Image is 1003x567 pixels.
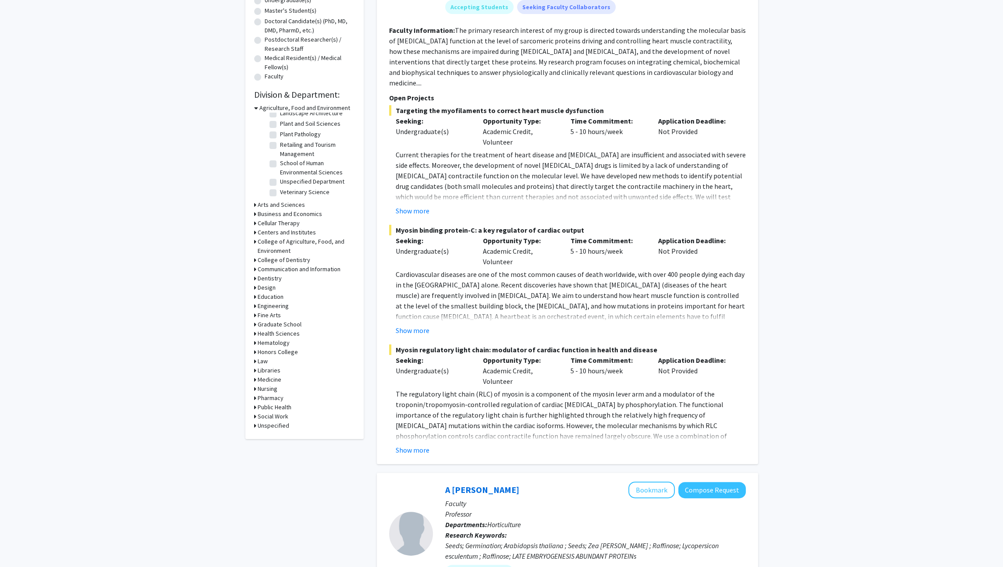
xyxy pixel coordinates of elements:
[258,228,316,237] h3: Centers and Institutes
[445,531,507,539] b: Research Keywords:
[389,105,746,116] span: Targeting the myofilaments to correct heart muscle dysfunction
[389,225,746,235] span: Myosin binding protein-C: a key regulator of cardiac output
[396,445,429,455] button: Show more
[396,126,470,137] div: Undergraduate(s)
[483,235,557,246] p: Opportunity Type:
[396,116,470,126] p: Seeking:
[445,484,519,495] a: A [PERSON_NAME]
[258,292,284,301] h3: Education
[445,498,746,509] p: Faculty
[258,347,298,357] h3: Honors College
[258,255,310,265] h3: College of Dentistry
[258,301,289,311] h3: Engineering
[259,103,350,113] h3: Agriculture, Food and Environment
[258,384,277,393] h3: Nursing
[265,17,355,35] label: Doctoral Candidate(s) (PhD, MD, DMD, PharmD, etc.)
[389,26,455,35] b: Faculty Information:
[258,357,268,366] h3: Law
[396,150,746,233] span: Current therapies for the treatment of heart disease and [MEDICAL_DATA] are insufficient and asso...
[280,109,343,118] label: Landscape Architecture
[389,26,746,87] fg-read-more: The primary research interest of my group is directed towards understanding the molecular basis o...
[445,509,746,519] p: Professor
[571,116,645,126] p: Time Commitment:
[280,159,353,177] label: School of Human Environmental Sciences
[258,421,289,430] h3: Unspecified
[258,311,281,320] h3: Fine Arts
[487,520,521,529] span: Horticulture
[265,6,316,15] label: Master's Student(s)
[396,325,429,336] button: Show more
[396,355,470,365] p: Seeking:
[258,237,355,255] h3: College of Agriculture, Food, and Environment
[571,235,645,246] p: Time Commitment:
[258,265,340,274] h3: Communication and Information
[258,403,291,412] h3: Public Health
[258,338,290,347] h3: Hematology
[258,320,301,329] h3: Graduate School
[265,53,355,72] label: Medical Resident(s) / Medical Fellow(s)
[389,344,746,355] span: Myosin regulatory light chain: modulator of cardiac function in health and disease
[258,209,322,219] h3: Business and Economics
[476,116,564,147] div: Academic Credit, Volunteer
[483,355,557,365] p: Opportunity Type:
[280,140,353,159] label: Retailing and Tourism Management
[258,366,280,375] h3: Libraries
[658,235,733,246] p: Application Deadline:
[678,482,746,498] button: Compose Request to A Downie
[258,393,284,403] h3: Pharmacy
[254,89,355,100] h2: Division & Department:
[258,412,288,421] h3: Social Work
[652,235,739,267] div: Not Provided
[280,177,344,186] label: Unspecified Department
[280,188,330,197] label: Veterinary Science
[476,355,564,386] div: Academic Credit, Volunteer
[280,130,321,139] label: Plant Pathology
[445,520,487,529] b: Departments:
[445,540,746,561] div: Seeds; Germination; Arabidopsis thaliana ; Seeds; Zea [PERSON_NAME] ; Raffinose; Lycopersicon esc...
[258,200,305,209] h3: Arts and Sciences
[258,283,276,292] h3: Design
[389,92,746,103] p: Open Projects
[280,119,340,128] label: Plant and Soil Sciences
[258,219,300,228] h3: Cellular Therapy
[658,355,733,365] p: Application Deadline:
[396,235,470,246] p: Seeking:
[258,329,300,338] h3: Health Sciences
[564,355,652,386] div: 5 - 10 hours/week
[564,116,652,147] div: 5 - 10 hours/week
[396,270,745,342] span: Cardiovascular diseases are one of the most common causes of death worldwide, with over 400 peopl...
[396,390,738,461] span: The regulatory light chain (RLC) of myosin is a component of the myosin lever arm and a modulator...
[258,274,282,283] h3: Dentistry
[652,116,739,147] div: Not Provided
[7,528,37,560] iframe: Chat
[658,116,733,126] p: Application Deadline:
[571,355,645,365] p: Time Commitment:
[628,482,675,498] button: Add A Downie to Bookmarks
[396,206,429,216] button: Show more
[652,355,739,386] div: Not Provided
[396,246,470,256] div: Undergraduate(s)
[258,375,281,384] h3: Medicine
[265,35,355,53] label: Postdoctoral Researcher(s) / Research Staff
[564,235,652,267] div: 5 - 10 hours/week
[265,72,284,81] label: Faculty
[476,235,564,267] div: Academic Credit, Volunteer
[396,365,470,376] div: Undergraduate(s)
[483,116,557,126] p: Opportunity Type:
